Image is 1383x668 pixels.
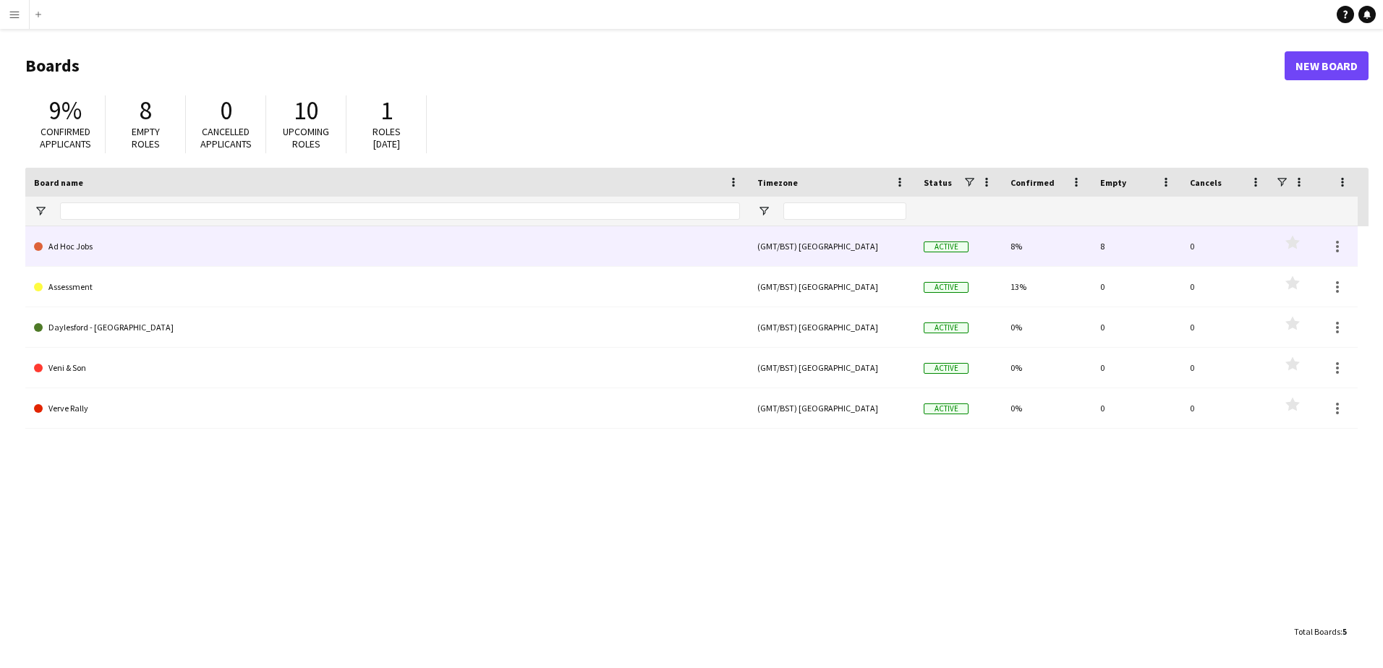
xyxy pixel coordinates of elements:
[749,348,915,387] div: (GMT/BST) [GEOGRAPHIC_DATA]
[783,202,906,220] input: Timezone Filter Input
[1181,388,1271,428] div: 0
[1091,267,1181,307] div: 0
[60,202,740,220] input: Board name Filter Input
[373,125,401,150] span: Roles [DATE]
[34,388,740,429] a: Verve Rally
[34,348,740,388] a: Veni & Son
[1091,226,1181,266] div: 8
[1190,177,1222,188] span: Cancels
[34,177,83,188] span: Board name
[1091,388,1181,428] div: 0
[749,307,915,347] div: (GMT/BST) [GEOGRAPHIC_DATA]
[380,95,393,127] span: 1
[132,125,160,150] span: Empty roles
[757,205,770,218] button: Open Filter Menu
[757,177,798,188] span: Timezone
[1091,348,1181,387] div: 0
[200,125,252,150] span: Cancelled applicants
[140,95,152,127] span: 8
[1010,177,1055,188] span: Confirmed
[220,95,232,127] span: 0
[1181,267,1271,307] div: 0
[924,322,969,333] span: Active
[49,95,82,127] span: 9%
[34,307,740,348] a: Daylesford - [GEOGRAPHIC_DATA]
[34,267,740,307] a: Assessment
[25,55,1285,77] h1: Boards
[1002,307,1091,347] div: 0%
[34,205,47,218] button: Open Filter Menu
[34,226,740,267] a: Ad Hoc Jobs
[749,388,915,428] div: (GMT/BST) [GEOGRAPHIC_DATA]
[924,282,969,293] span: Active
[283,125,329,150] span: Upcoming roles
[749,226,915,266] div: (GMT/BST) [GEOGRAPHIC_DATA]
[1285,51,1369,80] a: New Board
[924,241,969,252] span: Active
[1181,348,1271,387] div: 0
[1002,348,1091,387] div: 0%
[924,177,952,188] span: Status
[1002,267,1091,307] div: 13%
[1002,388,1091,428] div: 0%
[1002,226,1091,266] div: 8%
[1100,177,1126,188] span: Empty
[1181,307,1271,347] div: 0
[294,95,318,127] span: 10
[924,403,969,414] span: Active
[40,125,91,150] span: Confirmed applicants
[1294,626,1340,637] span: Total Boards
[1181,226,1271,266] div: 0
[924,363,969,374] span: Active
[1294,617,1347,646] div: :
[1091,307,1181,347] div: 0
[749,267,915,307] div: (GMT/BST) [GEOGRAPHIC_DATA]
[1342,626,1347,637] span: 5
